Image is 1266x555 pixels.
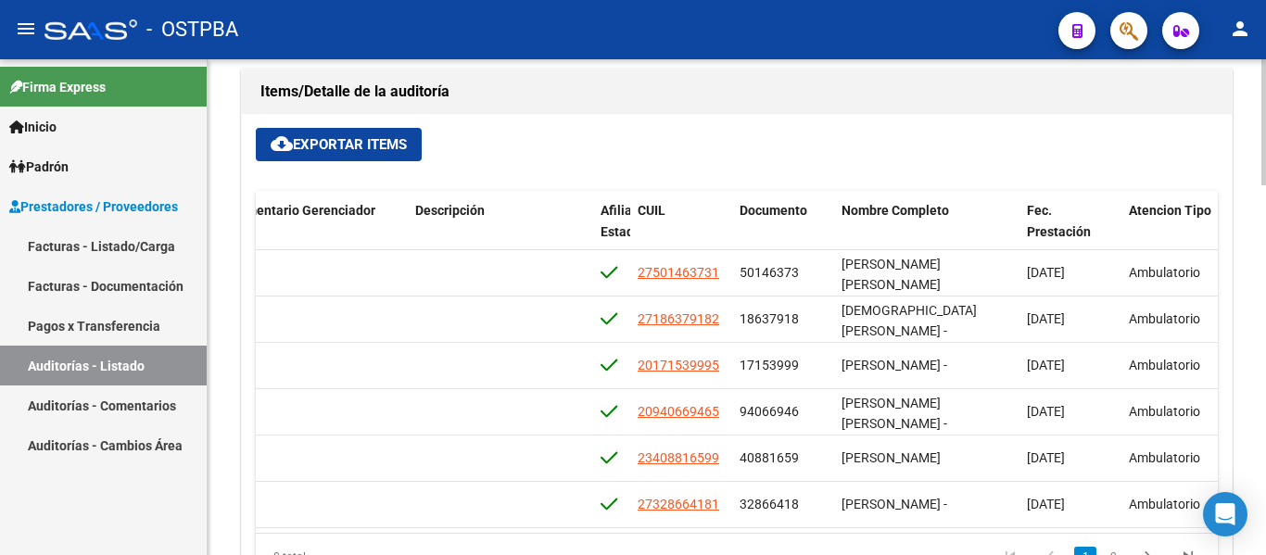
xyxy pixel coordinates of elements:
span: Ambulatorio [1129,358,1200,372]
span: 23408816599 [638,450,719,465]
datatable-header-cell: CUIL [630,191,732,272]
mat-icon: menu [15,18,37,40]
datatable-header-cell: Documento [732,191,834,272]
span: [DATE] [1027,497,1065,511]
datatable-header-cell: Atencion Tipo [1121,191,1223,272]
span: [PERSON_NAME] [PERSON_NAME] [842,257,941,293]
span: [DATE] [1027,450,1065,465]
span: - OSTPBA [146,9,238,50]
span: [PERSON_NAME] [842,450,941,465]
span: [PERSON_NAME] [PERSON_NAME] - [842,396,947,432]
span: Exportar Items [271,136,407,153]
datatable-header-cell: Comentario Gerenciador [222,191,408,272]
span: [PERSON_NAME] - [842,497,947,511]
span: 27186379182 [638,311,719,326]
span: Ambulatorio [1129,404,1200,419]
datatable-header-cell: Descripción [408,191,593,272]
span: Firma Express [9,77,106,97]
span: Ambulatorio [1129,450,1200,465]
span: Inicio [9,117,57,137]
span: 50146373 [740,265,799,280]
span: [DATE] [1027,404,1065,419]
span: [DATE] [1027,311,1065,326]
mat-icon: cloud_download [271,132,293,155]
div: Open Intercom Messenger [1203,492,1247,536]
span: 17153999 [740,358,799,372]
span: Prestadores / Proveedores [9,196,178,217]
span: Fec. Prestación [1027,203,1091,239]
span: Afiliado Estado [601,203,647,239]
span: 94066946 [740,404,799,419]
span: [DATE] [1027,265,1065,280]
span: [PERSON_NAME] - [842,358,947,372]
span: Nombre Completo [842,203,949,218]
datatable-header-cell: Afiliado Estado [593,191,630,272]
span: [DEMOGRAPHIC_DATA] [PERSON_NAME] - [842,303,977,339]
button: Exportar Items [256,128,422,161]
span: [DATE] [1027,358,1065,372]
datatable-header-cell: Fec. Prestación [1019,191,1121,272]
span: 27501463731 [638,265,719,280]
span: Descripción [415,203,485,218]
span: Documento [740,203,807,218]
span: 18637918 [740,311,799,326]
datatable-header-cell: Nombre Completo [834,191,1019,272]
span: Ambulatorio [1129,311,1200,326]
span: 27328664181 [638,497,719,511]
span: Ambulatorio [1129,265,1200,280]
span: Atencion Tipo [1129,203,1211,218]
span: CUIL [638,203,665,218]
span: 20171539995 [638,358,719,372]
span: 32866418 [740,497,799,511]
mat-icon: person [1229,18,1251,40]
span: Comentario Gerenciador [230,203,375,218]
span: Ambulatorio [1129,497,1200,511]
h1: Items/Detalle de la auditoría [260,77,1213,107]
span: 40881659 [740,450,799,465]
span: 20940669465 [638,404,719,419]
span: Padrón [9,157,69,177]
